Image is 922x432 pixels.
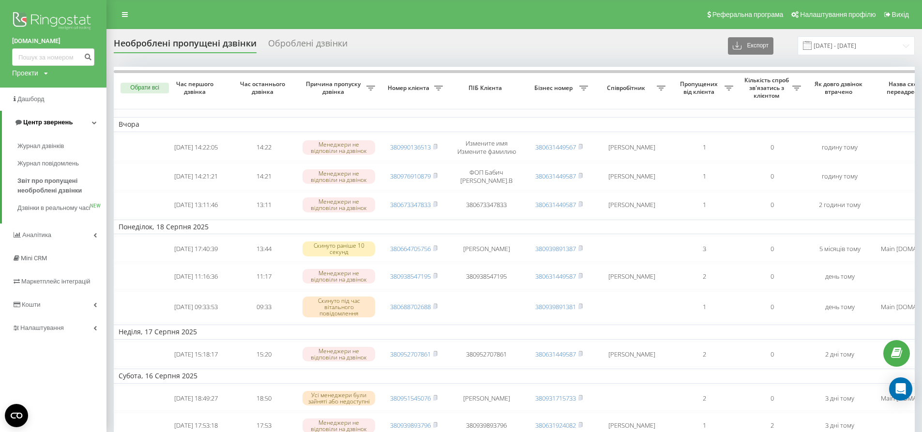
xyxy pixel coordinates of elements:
a: 380931715733 [535,394,576,402]
div: Менеджери не відповіли на дзвінок [302,197,375,212]
a: Центр звернень [2,111,106,134]
a: 380631449587 [535,172,576,180]
img: Ringostat logo [12,10,94,34]
div: Оброблені дзвінки [268,38,348,53]
div: Усі менеджери були зайняті або недоступні [302,391,375,405]
td: [PERSON_NAME] [593,134,670,161]
div: Менеджери не відповіли на дзвінок [302,169,375,184]
td: 0 [738,236,806,262]
a: 380631924082 [535,421,576,430]
span: Кошти [22,301,40,308]
span: Налаштування [20,324,64,331]
td: день тому [806,291,874,323]
span: Причина пропуску дзвінка [302,80,366,95]
td: 14:21 [230,163,298,190]
span: Дзвінки в реальному часі [17,203,90,213]
td: [PERSON_NAME] [448,236,525,262]
td: 2 [670,386,738,411]
td: [DATE] 18:49:27 [162,386,230,411]
td: [DATE] 15:18:17 [162,342,230,367]
td: [DATE] 17:40:39 [162,236,230,262]
div: Скинуто раніше 10 секунд [302,241,375,256]
td: 2 [670,342,738,367]
span: Звіт про пропущені необроблені дзвінки [17,176,102,195]
span: Номер клієнта [385,84,434,92]
span: Журнал дзвінків [17,141,64,151]
td: 0 [738,163,806,190]
td: [PERSON_NAME] [448,386,525,411]
span: Журнал повідомлень [17,159,79,168]
td: 380952707861 [448,342,525,367]
div: Скинуто під час вітального повідомлення [302,297,375,318]
span: Час першого дзвінка [170,80,222,95]
td: 0 [738,291,806,323]
a: 380673347833 [390,200,431,209]
a: 380631449587 [535,350,576,358]
a: Дзвінки в реальному часіNEW [17,199,106,217]
td: [PERSON_NAME] [593,192,670,218]
td: 2 години тому [806,192,874,218]
td: 380673347833 [448,192,525,218]
td: 1 [670,291,738,323]
span: Співробітник [598,84,657,92]
a: 380688702688 [390,302,431,311]
td: [PERSON_NAME] [593,342,670,367]
a: 380990136513 [390,143,431,151]
span: Кількість спроб зв'язатись з клієнтом [743,76,792,99]
td: 18:50 [230,386,298,411]
td: 0 [738,192,806,218]
a: 380939891381 [535,302,576,311]
span: Налаштування профілю [800,11,876,18]
td: [DATE] 14:22:05 [162,134,230,161]
td: ФОП Бабич [PERSON_NAME].В [448,163,525,190]
a: 380939893796 [390,421,431,430]
span: Час останнього дзвінка [238,80,290,95]
td: [PERSON_NAME] [593,264,670,289]
td: 0 [738,264,806,289]
span: Бізнес номер [530,84,579,92]
div: Необроблені пропущені дзвінки [114,38,257,53]
td: 2 дні тому [806,342,874,367]
button: Open CMP widget [5,404,28,427]
td: 1 [670,134,738,161]
td: годину тому [806,134,874,161]
td: 0 [738,386,806,411]
td: 380938547195 [448,264,525,289]
a: 380938547195 [390,272,431,281]
div: Менеджери не відповіли на дзвінок [302,347,375,361]
td: 3 [670,236,738,262]
a: 380664705756 [390,244,431,253]
a: Журнал дзвінків [17,137,106,155]
td: 1 [670,192,738,218]
a: 380951545076 [390,394,431,402]
a: [DOMAIN_NAME] [12,36,94,46]
td: 0 [738,134,806,161]
td: Измените имя Измените фамилию [448,134,525,161]
td: 0 [738,342,806,367]
a: 380976910879 [390,172,431,180]
div: Open Intercom Messenger [889,377,912,401]
td: 13:11 [230,192,298,218]
a: 380952707861 [390,350,431,358]
td: 1 [670,163,738,190]
button: Експорт [728,37,773,55]
td: [DATE] 13:11:46 [162,192,230,218]
td: 5 місяців тому [806,236,874,262]
td: день тому [806,264,874,289]
div: Проекти [12,68,38,78]
td: [DATE] 11:16:36 [162,264,230,289]
div: Менеджери не відповіли на дзвінок [302,269,375,283]
a: Журнал повідомлень [17,155,106,172]
a: 380631449587 [535,200,576,209]
a: 380631449587 [535,272,576,281]
span: Маркетплейс інтеграцій [21,278,91,285]
span: Як довго дзвінок втрачено [814,80,866,95]
td: 15:20 [230,342,298,367]
td: [DATE] 14:21:21 [162,163,230,190]
td: 11:17 [230,264,298,289]
span: Mini CRM [21,254,47,262]
a: 380939891387 [535,244,576,253]
span: Центр звернень [23,119,73,126]
span: Вихід [892,11,909,18]
span: Аналiтика [22,231,51,238]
